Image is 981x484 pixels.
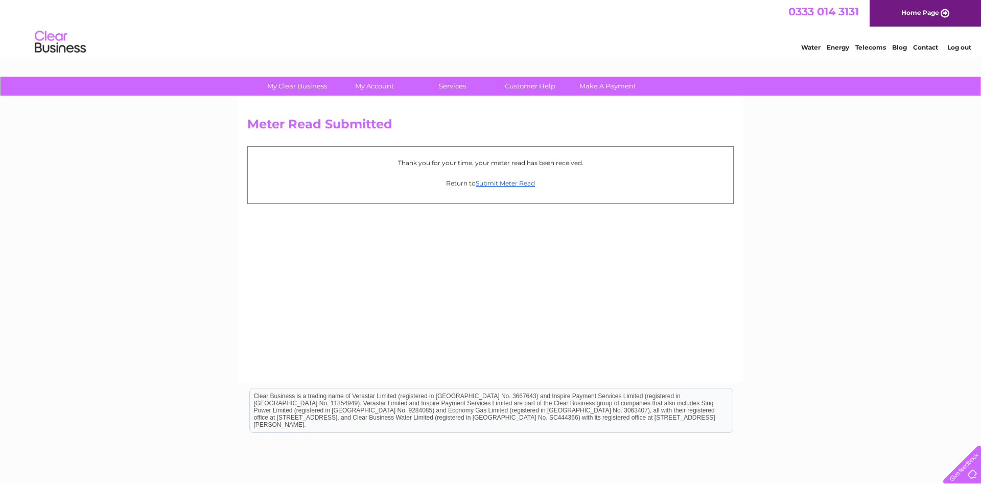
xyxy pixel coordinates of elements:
a: My Clear Business [255,77,339,96]
h2: Meter Read Submitted [247,117,734,136]
a: My Account [333,77,417,96]
a: Telecoms [855,43,886,51]
img: logo.png [34,27,86,58]
a: Water [801,43,821,51]
p: Return to [253,178,728,188]
a: Make A Payment [566,77,650,96]
div: Clear Business is a trading name of Verastar Limited (registered in [GEOGRAPHIC_DATA] No. 3667643... [250,6,733,50]
a: Log out [947,43,971,51]
a: Customer Help [488,77,572,96]
p: Thank you for your time, your meter read has been received. [253,158,728,168]
a: Energy [827,43,849,51]
a: 0333 014 3131 [788,5,859,18]
a: Contact [913,43,938,51]
a: Blog [892,43,907,51]
a: Services [410,77,495,96]
a: Submit Meter Read [476,179,535,187]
